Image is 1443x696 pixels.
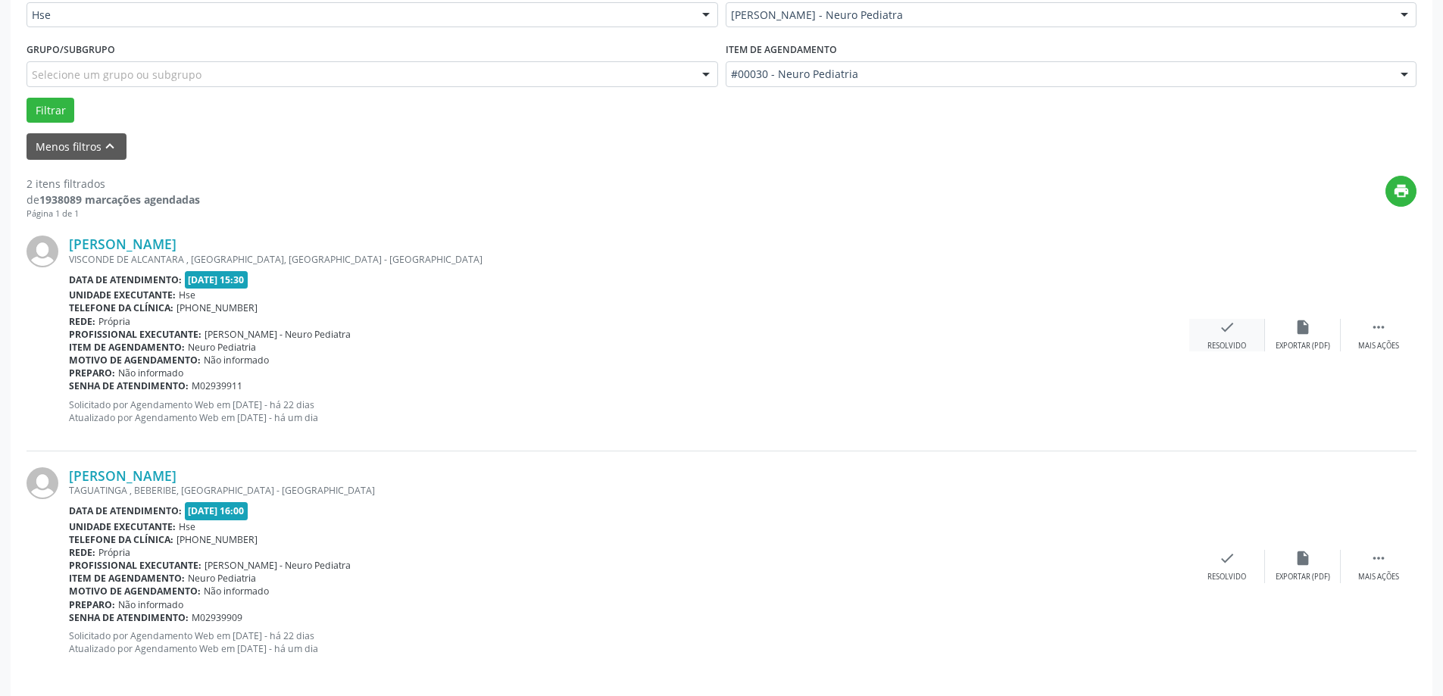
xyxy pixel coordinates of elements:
[69,253,1189,266] div: VISCONDE DE ALCANTARA , [GEOGRAPHIC_DATA], [GEOGRAPHIC_DATA] - [GEOGRAPHIC_DATA]
[731,67,1386,82] span: #00030 - Neuro Pediatria
[1295,550,1311,566] i: insert_drive_file
[69,611,189,624] b: Senha de atendimento:
[98,315,130,328] span: Própria
[69,289,176,301] b: Unidade executante:
[179,289,195,301] span: Hse
[27,98,74,123] button: Filtrar
[69,236,176,252] a: [PERSON_NAME]
[27,176,200,192] div: 2 itens filtrados
[1207,341,1246,351] div: Resolvido
[118,598,183,611] span: Não informado
[1276,341,1330,351] div: Exportar (PDF)
[69,354,201,367] b: Motivo de agendamento:
[188,572,256,585] span: Neuro Pediatria
[1370,319,1387,336] i: 
[204,354,269,367] span: Não informado
[204,585,269,598] span: Não informado
[27,208,200,220] div: Página 1 de 1
[69,504,182,517] b: Data de atendimento:
[188,341,256,354] span: Neuro Pediatria
[69,328,201,341] b: Profissional executante:
[726,38,837,61] label: Item de agendamento
[98,546,130,559] span: Própria
[118,367,183,379] span: Não informado
[205,559,351,572] span: [PERSON_NAME] - Neuro Pediatra
[69,559,201,572] b: Profissional executante:
[69,546,95,559] b: Rede:
[27,133,126,160] button: Menos filtroskeyboard_arrow_up
[69,273,182,286] b: Data de atendimento:
[192,611,242,624] span: M02939909
[1385,176,1416,207] button: print
[69,520,176,533] b: Unidade executante:
[1370,550,1387,566] i: 
[69,315,95,328] b: Rede:
[69,467,176,484] a: [PERSON_NAME]
[27,467,58,499] img: img
[69,301,173,314] b: Telefone da clínica:
[185,502,248,520] span: [DATE] 16:00
[27,236,58,267] img: img
[176,533,258,546] span: [PHONE_NUMBER]
[1219,550,1235,566] i: check
[27,192,200,208] div: de
[1207,572,1246,582] div: Resolvido
[731,8,1386,23] span: [PERSON_NAME] - Neuro Pediatra
[192,379,242,392] span: M02939911
[69,598,115,611] b: Preparo:
[102,138,118,154] i: keyboard_arrow_up
[1358,341,1399,351] div: Mais ações
[1358,572,1399,582] div: Mais ações
[1295,319,1311,336] i: insert_drive_file
[69,379,189,392] b: Senha de atendimento:
[69,398,1189,424] p: Solicitado por Agendamento Web em [DATE] - há 22 dias Atualizado por Agendamento Web em [DATE] - ...
[39,192,200,207] strong: 1938089 marcações agendadas
[69,484,1189,497] div: TAGUATINGA , BEBERIBE, [GEOGRAPHIC_DATA] - [GEOGRAPHIC_DATA]
[69,341,185,354] b: Item de agendamento:
[1276,572,1330,582] div: Exportar (PDF)
[185,271,248,289] span: [DATE] 15:30
[1393,183,1410,199] i: print
[176,301,258,314] span: [PHONE_NUMBER]
[205,328,351,341] span: [PERSON_NAME] - Neuro Pediatra
[27,38,115,61] label: Grupo/Subgrupo
[1219,319,1235,336] i: check
[69,572,185,585] b: Item de agendamento:
[69,629,1189,655] p: Solicitado por Agendamento Web em [DATE] - há 22 dias Atualizado por Agendamento Web em [DATE] - ...
[179,520,195,533] span: Hse
[69,367,115,379] b: Preparo:
[69,585,201,598] b: Motivo de agendamento:
[32,67,201,83] span: Selecione um grupo ou subgrupo
[32,8,687,23] span: Hse
[69,533,173,546] b: Telefone da clínica:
